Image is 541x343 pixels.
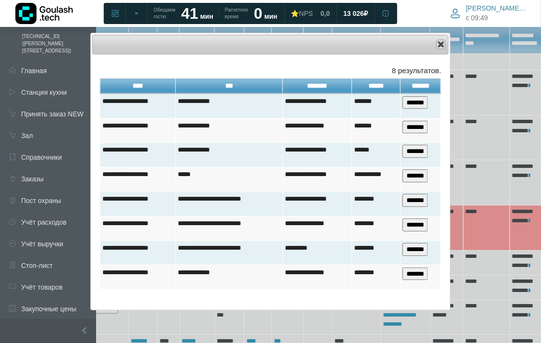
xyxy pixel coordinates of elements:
span: мин [264,13,277,20]
span: Обещаем гостю [154,7,175,20]
span: NPS [299,10,313,17]
span: 0,0 [320,9,330,18]
a: Обещаем гостю 41 мин Расчетное время 0 мин [148,5,283,22]
span: Расчетное время [225,7,248,20]
span: ₽ [364,9,369,18]
div: ⭐ [291,9,313,18]
span: мин [200,13,213,20]
span: 13 026 [344,9,364,18]
span: c 09:49 [466,13,488,23]
strong: 41 [181,5,198,22]
div: 8 результатов. [100,65,442,76]
img: Логотип компании Goulash.tech [15,3,73,24]
span: [PERSON_NAME] Валерия [466,4,528,13]
a: ⭐NPS 0,0 [285,5,336,22]
strong: 0 [254,5,263,22]
button: Close [436,39,446,49]
button: [PERSON_NAME] Валерия c 09:49 [445,2,533,25]
a: 13 026 ₽ [338,5,374,22]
